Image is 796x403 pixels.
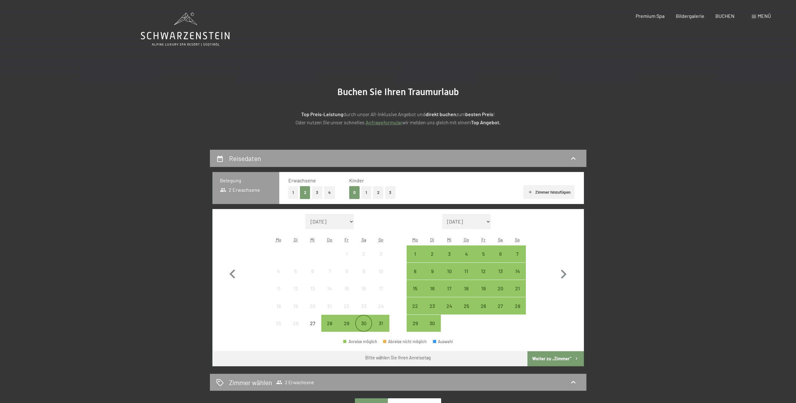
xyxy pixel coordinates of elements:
button: Nächster Monat [554,214,573,332]
div: Anreise nicht möglich [287,263,304,280]
a: Premium Spa [636,13,665,19]
div: Mon Sep 08 2025 [407,263,424,280]
abbr: Samstag [498,237,503,242]
div: Sat Sep 27 2025 [492,297,509,314]
div: Tue Sep 02 2025 [424,245,441,262]
div: Anreise möglich [458,280,475,297]
div: Anreise nicht möglich [304,315,321,332]
div: Anreise möglich [492,297,509,314]
div: Wed Sep 24 2025 [441,297,458,314]
div: Sat Aug 23 2025 [355,297,372,314]
div: 10 [373,269,388,284]
div: Sun Aug 24 2025 [372,297,389,314]
div: Anreise nicht möglich [355,245,372,262]
div: Anreise nicht möglich [270,280,287,297]
div: Anreise möglich [407,297,424,314]
div: 11 [271,286,286,302]
div: Fri Sep 26 2025 [475,297,492,314]
div: Anreise möglich [407,315,424,332]
span: 2 Erwachsene [276,379,314,385]
div: Anreise möglich [441,280,458,297]
div: 30 [425,321,440,336]
div: 2 [356,251,371,267]
div: Sat Sep 20 2025 [492,280,509,297]
button: Vorheriger Monat [223,214,242,332]
div: Wed Sep 17 2025 [441,280,458,297]
div: 23 [425,304,440,319]
div: Auswahl [433,340,453,344]
abbr: Dienstag [430,237,434,242]
span: Kinder [349,177,364,183]
div: Thu Aug 28 2025 [321,315,338,332]
div: Thu Aug 14 2025 [321,280,338,297]
div: 8 [339,269,355,284]
div: Sat Sep 06 2025 [492,245,509,262]
div: Anreise möglich [441,245,458,262]
div: Anreise nicht möglich [304,280,321,297]
div: Anreise nicht möglich [338,263,355,280]
div: Sun Aug 17 2025 [372,280,389,297]
div: 3 [373,251,388,267]
div: 5 [475,251,491,267]
button: 4 [324,186,335,199]
div: Anreise nicht möglich [372,297,389,314]
div: 25 [458,304,474,319]
div: Mon Aug 25 2025 [270,315,287,332]
div: Fri Aug 22 2025 [338,297,355,314]
div: Wed Sep 10 2025 [441,263,458,280]
div: Anreise nicht möglich [270,315,287,332]
div: Anreise möglich [355,315,372,332]
div: Anreise möglich [509,297,526,314]
div: Anreise nicht möglich [287,280,304,297]
div: Anreise nicht möglich [321,297,338,314]
h2: Reisedaten [229,154,261,162]
div: Anreise möglich [492,280,509,297]
div: Anreise nicht möglich [270,297,287,314]
div: 1 [407,251,423,267]
div: 20 [305,304,320,319]
strong: Top Preis-Leistung [301,111,343,117]
div: Thu Sep 04 2025 [458,245,475,262]
div: 22 [339,304,355,319]
div: 9 [356,269,371,284]
a: Anfrageformular [366,119,402,125]
div: Tue Aug 12 2025 [287,280,304,297]
div: Anreise möglich [492,245,509,262]
div: 15 [339,286,355,302]
div: 20 [493,286,508,302]
div: 25 [271,321,286,336]
div: Anreise nicht möglich [372,263,389,280]
div: Anreise möglich [407,280,424,297]
div: Sat Aug 30 2025 [355,315,372,332]
strong: direkt buchen [425,111,456,117]
div: 14 [510,269,525,284]
div: Anreise möglich [458,297,475,314]
div: Anreise möglich [407,245,424,262]
div: Anreise möglich [458,245,475,262]
abbr: Sonntag [378,237,383,242]
div: Thu Sep 25 2025 [458,297,475,314]
div: 9 [425,269,440,284]
div: Anreise nicht möglich [321,263,338,280]
div: Wed Sep 03 2025 [441,245,458,262]
div: Anreise nicht möglich [338,280,355,297]
div: Tue Sep 09 2025 [424,263,441,280]
div: Bitte wählen Sie Ihren Anreisetag [365,355,431,361]
div: Sun Sep 14 2025 [509,263,526,280]
div: 8 [407,269,423,284]
abbr: Donnerstag [327,237,332,242]
div: 4 [271,269,286,284]
div: Fri Aug 15 2025 [338,280,355,297]
div: Anreise nicht möglich [321,280,338,297]
div: Thu Aug 07 2025 [321,263,338,280]
button: 1 [288,186,298,199]
div: Mon Aug 11 2025 [270,280,287,297]
div: Anreise nicht möglich [372,245,389,262]
div: Mon Sep 15 2025 [407,280,424,297]
div: 12 [288,286,303,302]
div: 24 [441,304,457,319]
div: 29 [339,321,355,336]
div: 11 [458,269,474,284]
div: 14 [322,286,338,302]
div: Fri Sep 05 2025 [475,245,492,262]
